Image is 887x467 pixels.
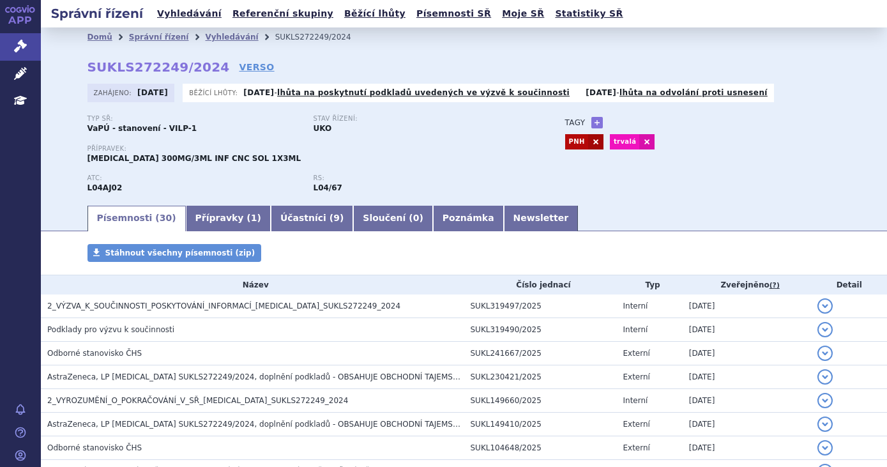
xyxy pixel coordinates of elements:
a: VERSO [239,61,274,73]
p: RS: [314,174,527,182]
p: Stav řízení: [314,115,527,123]
p: ATC: [87,174,301,182]
a: Vyhledávání [205,33,258,42]
span: Interní [623,325,648,334]
a: Písemnosti (30) [87,206,186,231]
abbr: (?) [769,281,780,290]
a: Statistiky SŘ [551,5,626,22]
a: lhůta na poskytnutí podkladů uvedených ve výzvě k součinnosti [277,88,570,97]
a: Domů [87,33,112,42]
td: [DATE] [683,436,812,460]
a: Stáhnout všechny písemnosti (zip) [87,244,262,262]
a: Správní řízení [129,33,189,42]
td: SUKL230421/2025 [464,365,617,389]
a: Poznámka [433,206,504,231]
a: Vyhledávání [153,5,225,22]
span: Odborné stanovisko ČHS [47,443,142,452]
li: SUKLS272249/2024 [275,27,368,47]
p: Přípravek: [87,145,540,153]
span: Odborné stanovisko ČHS [47,349,142,358]
span: Externí [623,420,649,429]
a: Sloučení (0) [353,206,432,231]
span: 2_VYROZUMĚNÍ_O_POKRAČOVÁNÍ_V_SŘ_ULTOMIRIS_SUKLS272249_2024 [47,396,348,405]
td: [DATE] [683,342,812,365]
strong: VaPÚ - stanovení - VILP-1 [87,124,197,133]
a: Moje SŘ [498,5,548,22]
p: - [586,88,768,98]
td: [DATE] [683,318,812,342]
td: SUKL319497/2025 [464,295,617,318]
td: SUKL149660/2025 [464,389,617,413]
button: detail [817,417,833,432]
span: Interní [623,302,648,310]
a: lhůta na odvolání proti usnesení [619,88,768,97]
th: Detail [811,275,887,295]
td: SUKL319490/2025 [464,318,617,342]
span: AstraZeneca, LP Ultomiris SUKLS272249/2024, doplnění podkladů - OBSAHUJE OBCHODNÍ TAJEMSTVÍ [47,420,465,429]
span: 1 [251,213,257,223]
button: detail [817,346,833,361]
span: Zahájeno: [94,88,134,98]
span: Běžící lhůty: [189,88,240,98]
td: SUKL104648/2025 [464,436,617,460]
strong: ravulizumab [314,183,342,192]
td: SUKL149410/2025 [464,413,617,436]
td: [DATE] [683,389,812,413]
td: [DATE] [683,295,812,318]
button: detail [817,322,833,337]
strong: [DATE] [243,88,274,97]
td: [DATE] [683,365,812,389]
td: SUKL241667/2025 [464,342,617,365]
button: detail [817,393,833,408]
span: 9 [333,213,340,223]
span: Externí [623,443,649,452]
span: [MEDICAL_DATA] 300MG/3ML INF CNC SOL 1X3ML [87,154,301,163]
a: Referenční skupiny [229,5,337,22]
a: trvalá [610,134,640,149]
a: Účastníci (9) [271,206,353,231]
p: - [243,88,570,98]
th: Číslo jednací [464,275,617,295]
span: Podklady pro výzvu k součinnosti [47,325,174,334]
span: 2_VÝZVA_K_SOUČINNOSTI_POSKYTOVÁNÍ_INFORMACÍ_ULTOMIRIS_SUKLS272249_2024 [47,302,400,310]
span: Stáhnout všechny písemnosti (zip) [105,249,255,257]
td: [DATE] [683,413,812,436]
a: Newsletter [504,206,579,231]
span: Externí [623,372,649,381]
span: Interní [623,396,648,405]
span: Externí [623,349,649,358]
button: detail [817,369,833,385]
p: Typ SŘ: [87,115,301,123]
th: Název [41,275,464,295]
th: Zveřejněno [683,275,812,295]
strong: SUKLS272249/2024 [87,59,230,75]
a: Běžící lhůty [340,5,409,22]
a: Přípravky (1) [186,206,271,231]
button: detail [817,440,833,456]
strong: [DATE] [137,88,168,97]
strong: [DATE] [586,88,616,97]
span: 30 [160,213,172,223]
a: + [591,117,603,128]
strong: UKO [314,124,332,133]
span: 0 [413,213,420,223]
strong: RAVULIZUMAB [87,183,123,192]
th: Typ [616,275,682,295]
a: PNH [565,134,588,149]
h3: Tagy [565,115,586,130]
button: detail [817,298,833,314]
a: Písemnosti SŘ [413,5,495,22]
h2: Správní řízení [41,4,153,22]
span: AstraZeneca, LP Ultomiris SUKLS272249/2024, doplnění podkladů - OBSAHUJE OBCHODNÍ TAJEMSTVÍ [47,372,465,381]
